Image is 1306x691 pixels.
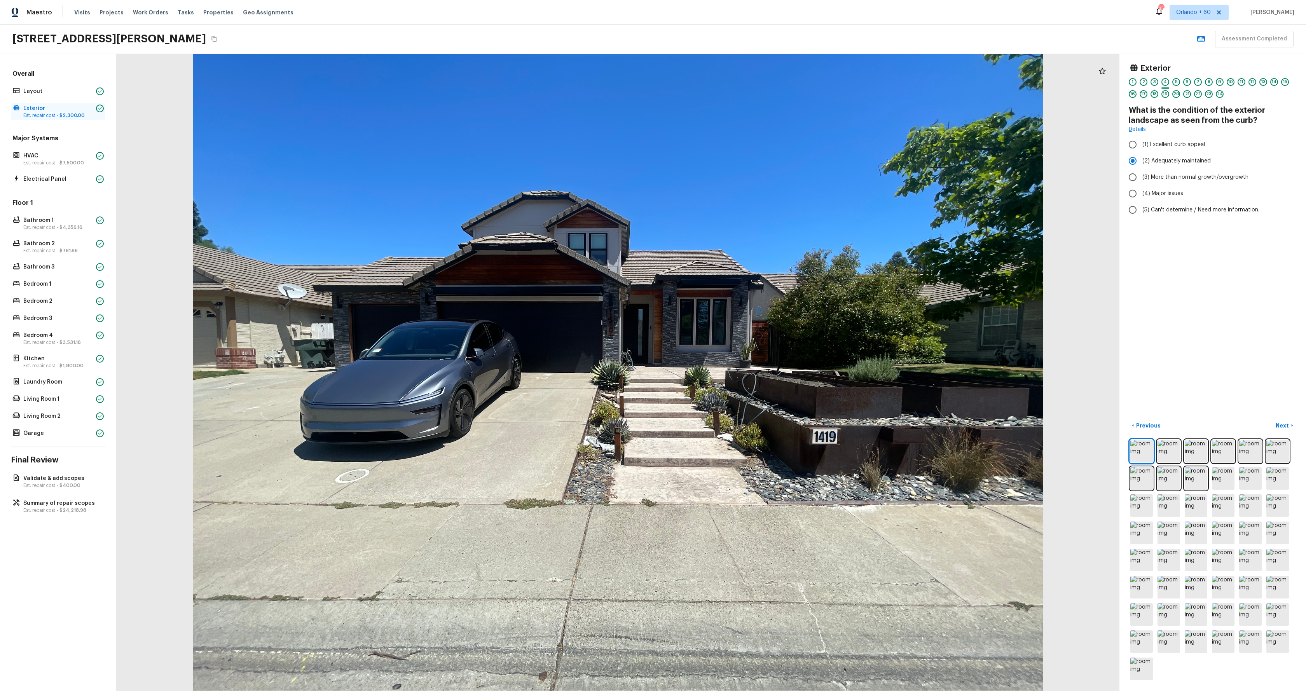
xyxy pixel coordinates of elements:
p: Est. repair cost - [23,363,93,369]
div: 12 [1248,78,1256,86]
span: (2) Adequately maintained [1142,157,1211,165]
button: <Previous [1129,419,1164,432]
img: room img [1130,576,1153,599]
h4: Exterior [1140,63,1171,73]
p: Bathroom 1 [23,216,93,224]
img: room img [1266,576,1289,599]
span: $781.66 [59,248,78,253]
img: room img [1185,522,1207,544]
p: Previous [1135,422,1161,429]
span: (5) Can't determine / Need more information. [1142,206,1259,214]
img: room img [1185,576,1207,599]
div: 6 [1183,78,1191,86]
img: room img [1239,467,1262,490]
img: room img [1158,630,1180,653]
img: room img [1158,603,1180,626]
p: Exterior [23,105,93,112]
img: room img [1130,440,1153,462]
span: (1) Excellent curb appeal [1142,141,1205,148]
img: room img [1185,603,1207,626]
p: Layout [23,87,93,95]
img: room img [1185,494,1207,517]
img: room img [1266,440,1289,462]
span: $1,800.00 [59,363,84,368]
p: Est. repair cost - [23,248,93,254]
img: room img [1130,522,1153,544]
div: 23 [1205,90,1213,98]
img: room img [1239,440,1262,462]
p: Kitchen [23,355,93,363]
img: room img [1158,440,1180,462]
p: Est. repair cost - [23,339,93,345]
img: room img [1130,630,1153,653]
p: Bathroom 3 [23,263,93,271]
h4: Final Review [11,455,105,465]
div: 24 [1216,90,1224,98]
h5: Overall [11,70,105,80]
img: room img [1185,440,1207,462]
div: 1 [1129,78,1137,86]
span: Projects [100,9,124,16]
span: Properties [203,9,234,16]
p: Est. repair cost - [23,224,93,230]
img: room img [1212,440,1234,462]
p: Laundry Room [23,378,93,386]
button: Next> [1272,419,1297,432]
h4: What is the condition of the exterior landscape as seen from the curb? [1129,105,1297,126]
p: Est. repair cost - [23,112,93,119]
div: 22 [1194,90,1202,98]
img: room img [1212,630,1234,653]
div: 8 [1205,78,1213,86]
span: Geo Assignments [243,9,293,16]
img: room img [1185,549,1207,571]
div: 858 [1158,5,1164,12]
img: room img [1158,467,1180,490]
img: room img [1266,630,1289,653]
img: room img [1185,467,1207,490]
img: room img [1266,522,1289,544]
img: room img [1266,467,1289,490]
img: room img [1239,549,1262,571]
p: Est. repair cost - [23,482,101,489]
img: room img [1212,549,1234,571]
div: 10 [1227,78,1234,86]
p: Summary of repair scopes [23,499,101,507]
span: (3) More than normal growth/overgrowth [1142,173,1248,181]
img: room img [1266,494,1289,517]
button: Copy Address [209,34,219,44]
div: 2 [1140,78,1147,86]
div: 15 [1281,78,1289,86]
div: 19 [1161,90,1169,98]
p: Living Room 2 [23,412,93,420]
img: room img [1212,467,1234,490]
p: Est. repair cost - [23,507,101,513]
span: (4) Major issues [1142,190,1183,197]
span: Orlando + 60 [1176,9,1211,16]
img: room img [1239,576,1262,599]
span: [PERSON_NAME] [1247,9,1294,16]
img: room img [1130,658,1153,680]
div: 3 [1151,78,1158,86]
p: HVAC [23,152,93,160]
span: $4,356.16 [59,225,82,230]
img: room img [1212,494,1234,517]
p: Next [1276,422,1290,429]
span: Maestro [26,9,52,16]
div: 18 [1151,90,1158,98]
span: $2,300.00 [59,113,85,118]
img: room img [1130,467,1153,490]
div: 14 [1270,78,1278,86]
img: room img [1185,630,1207,653]
p: Est. repair cost - [23,160,93,166]
img: room img [1239,494,1262,517]
div: 16 [1129,90,1137,98]
img: room img [1239,630,1262,653]
h5: Major Systems [11,134,105,144]
p: Bedroom 3 [23,314,93,322]
p: Bedroom 4 [23,332,93,339]
img: room img [1212,522,1234,544]
img: room img [1239,522,1262,544]
span: Tasks [178,10,194,15]
div: 17 [1140,90,1147,98]
p: Bathroom 2 [23,240,93,248]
